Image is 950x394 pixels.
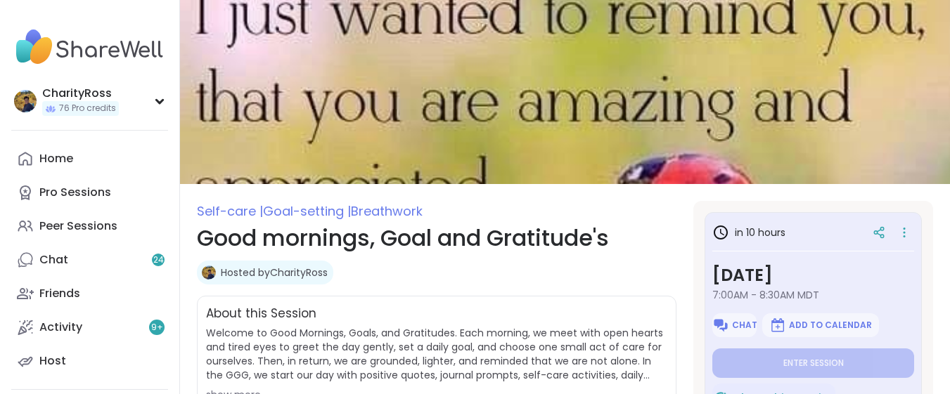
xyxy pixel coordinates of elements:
[39,286,80,301] div: Friends
[351,202,423,220] span: Breathwork
[206,326,667,382] span: Welcome to Good Mornings, Goals, and Gratitudes. Each morning, we meet with open hearts and tired...
[11,310,168,344] a: Activity9+
[206,305,316,323] h2: About this Session
[11,176,168,209] a: Pro Sessions
[11,243,168,277] a: Chat24
[221,265,328,280] a: Hosted byCharityRoss
[11,209,168,243] a: Peer Sessions
[59,103,116,114] span: 76 Pro credits
[39,218,117,234] div: Peer Sessions
[202,265,216,280] img: CharityRoss
[712,317,729,334] img: ShareWell Logomark
[11,344,168,378] a: Host
[263,202,351,220] span: Goal-setting |
[712,288,914,302] span: 7:00AM - 8:30AM MDT
[39,252,68,268] div: Chat
[197,202,263,220] span: Self-care |
[39,151,73,166] div: Home
[769,317,786,334] img: ShareWell Logomark
[712,224,785,241] h3: in 10 hours
[39,185,111,200] div: Pro Sessions
[712,313,757,337] button: Chat
[11,22,168,72] img: ShareWell Nav Logo
[11,277,168,310] a: Friends
[712,348,914,378] button: Enter session
[197,221,676,255] h1: Good mornings, Goal and Gratitude's
[39,320,82,335] div: Activity
[789,320,872,331] span: Add to Calendar
[42,86,119,101] div: CharityRoss
[39,353,66,369] div: Host
[151,322,163,334] span: 9 +
[732,320,757,331] span: Chat
[762,313,879,337] button: Add to Calendar
[153,254,164,266] span: 24
[14,90,37,112] img: CharityRoss
[712,263,914,288] h3: [DATE]
[783,357,844,369] span: Enter session
[11,142,168,176] a: Home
